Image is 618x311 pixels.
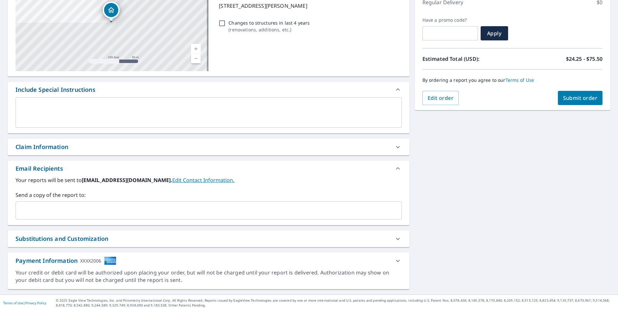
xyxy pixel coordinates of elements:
div: Include Special Instructions [8,82,410,97]
p: | [3,301,46,305]
div: Substitutions and Customization [8,231,410,247]
a: Current Level 17, Zoom In [191,44,201,54]
button: Edit order [422,91,459,105]
img: cardImage [104,256,116,265]
div: Substitutions and Customization [16,234,108,243]
div: Payment InformationXXXX2006cardImage [8,252,410,269]
a: Current Level 17, Zoom Out [191,54,201,63]
p: © 2025 Eagle View Technologies, Inc. and Pictometry International Corp. All Rights Reserved. Repo... [56,298,615,308]
div: Dropped pin, building 1, Residential property, 8 Pryor View Cir Park City, MT 59063 [103,2,120,22]
p: [STREET_ADDRESS][PERSON_NAME] [219,2,399,10]
p: $24.25 - $75.50 [566,55,602,63]
button: Apply [481,26,508,40]
div: Email Recipients [16,164,63,173]
p: Changes to structures in last 4 years [229,19,310,26]
div: Claim Information [16,143,68,151]
label: Send a copy of the report to: [16,191,402,199]
div: Email Recipients [8,161,410,176]
div: Payment Information [16,256,116,265]
div: XXXX2006 [80,256,101,265]
span: Apply [486,30,503,37]
p: ( renovations, additions, etc. ) [229,26,310,33]
span: Edit order [428,94,454,102]
p: Estimated Total (USD): [422,55,513,63]
a: Privacy Policy [25,301,46,305]
p: By ordering a report you agree to our [422,77,602,83]
a: Terms of Use [506,77,534,83]
a: Terms of Use [3,301,23,305]
a: EditContactInfo [172,177,234,184]
span: Submit order [563,94,598,102]
div: Include Special Instructions [16,85,95,94]
label: Have a promo code? [422,17,478,23]
label: Your reports will be sent to [16,176,402,184]
div: Your credit or debit card will be authorized upon placing your order, but will not be charged unt... [16,269,402,284]
button: Submit order [558,91,603,105]
b: [EMAIL_ADDRESS][DOMAIN_NAME]. [82,177,172,184]
div: Claim Information [8,139,410,155]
